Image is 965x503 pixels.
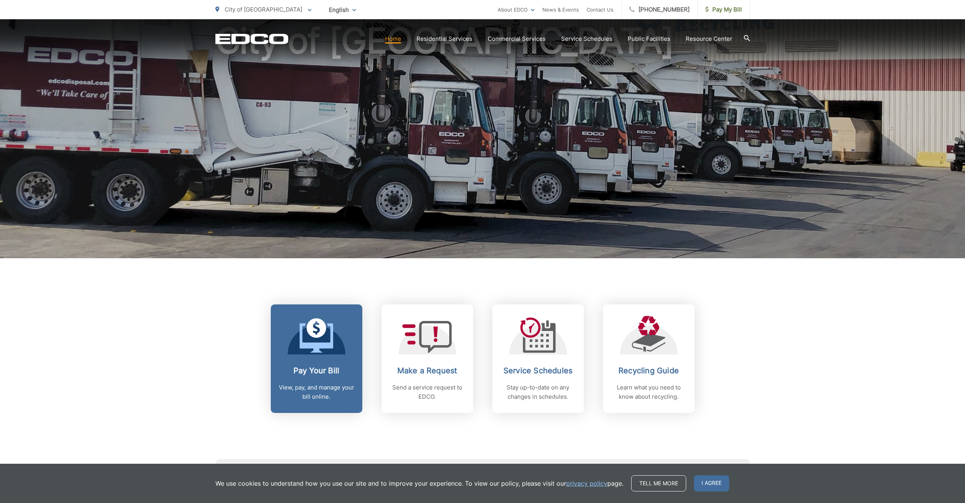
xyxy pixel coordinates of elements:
[271,304,362,413] a: Pay Your Bill View, pay, and manage your bill online.
[694,475,729,491] span: I agree
[628,34,670,43] a: Public Facilities
[488,34,546,43] a: Commercial Services
[225,6,302,13] span: City of [GEOGRAPHIC_DATA]
[215,22,750,265] h1: City of [GEOGRAPHIC_DATA]
[566,479,607,488] a: privacy policy
[705,5,742,14] span: Pay My Bill
[498,5,535,14] a: About EDCO
[492,304,584,413] a: Service Schedules Stay up-to-date on any changes in schedules.
[561,34,612,43] a: Service Schedules
[542,5,579,14] a: News & Events
[278,366,355,375] h2: Pay Your Bill
[611,366,687,375] h2: Recycling Guide
[382,304,473,413] a: Make a Request Send a service request to EDCO.
[389,383,465,401] p: Send a service request to EDCO.
[215,33,288,44] a: EDCD logo. Return to the homepage.
[587,5,613,14] a: Contact Us
[417,34,472,43] a: Residential Services
[500,383,576,401] p: Stay up-to-date on any changes in schedules.
[611,383,687,401] p: Learn what you need to know about recycling.
[215,479,623,488] p: We use cookies to understand how you use our site and to improve your experience. To view our pol...
[500,366,576,375] h2: Service Schedules
[323,3,362,17] span: English
[278,383,355,401] p: View, pay, and manage your bill online.
[389,366,465,375] h2: Make a Request
[631,475,686,491] a: Tell me more
[686,34,732,43] a: Resource Center
[385,34,401,43] a: Home
[603,304,695,413] a: Recycling Guide Learn what you need to know about recycling.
